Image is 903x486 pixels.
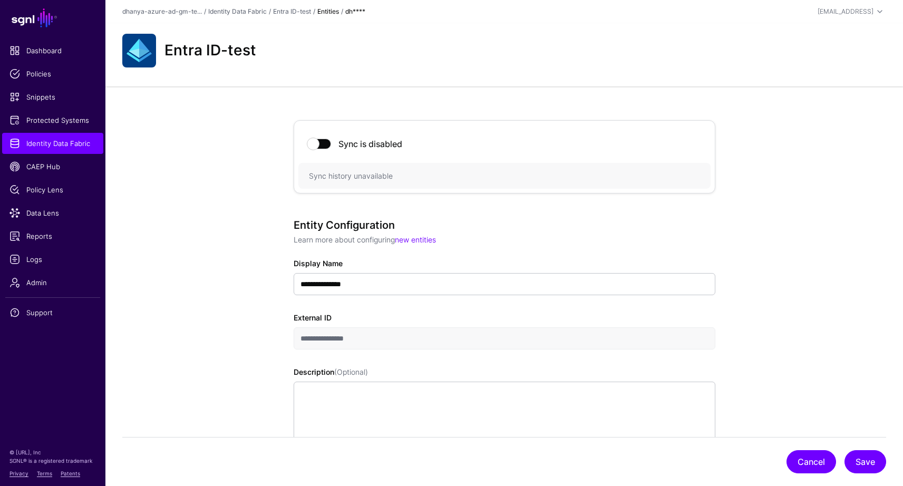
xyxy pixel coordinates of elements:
span: Admin [9,277,96,288]
span: Snippets [9,92,96,102]
span: Policy Lens [9,184,96,195]
span: Policies [9,69,96,79]
p: SGNL® is a registered trademark [9,456,96,465]
a: Logs [2,249,103,270]
a: Privacy [9,470,28,477]
span: Dashboard [9,45,96,56]
div: Sync is disabled [332,139,402,149]
span: Identity Data Fabric [9,138,96,149]
a: Reports [2,226,103,247]
a: SGNL [6,6,99,30]
a: Policies [2,63,103,84]
span: (Optional) [334,367,368,376]
a: Policy Lens [2,179,103,200]
p: Learn more about configuring [294,234,715,245]
span: Logs [9,254,96,265]
strong: Entities [317,7,339,15]
a: dhanya-azure-ad-gm-te... [122,7,202,15]
p: © [URL], Inc [9,448,96,456]
a: Dashboard [2,40,103,61]
div: / [202,7,208,16]
a: Patents [61,470,80,477]
a: Data Lens [2,202,103,223]
span: Data Lens [9,208,96,218]
a: CAEP Hub [2,156,103,177]
div: / [311,7,317,16]
a: Identity Data Fabric [208,7,267,15]
label: Display Name [294,258,343,269]
span: CAEP Hub [9,161,96,172]
a: Snippets [2,86,103,108]
h3: Entity Configuration [294,219,715,231]
label: Description [294,366,368,377]
img: svg+xml;base64,PHN2ZyB3aWR0aD0iNjQiIGhlaWdodD0iNjQiIHZpZXdCb3g9IjAgMCA2NCA2NCIgZmlsbD0ibm9uZSIgeG... [122,34,156,67]
a: Entra ID-test [273,7,311,15]
a: Identity Data Fabric [2,133,103,154]
span: Reports [9,231,96,241]
div: / [267,7,273,16]
div: / [339,7,345,16]
button: Cancel [787,450,836,473]
span: Protected Systems [9,115,96,125]
a: Terms [37,470,52,477]
h2: Entra ID-test [164,42,256,60]
label: External ID [294,312,332,323]
a: new entities [395,235,436,244]
div: [EMAIL_ADDRESS] [818,7,873,16]
a: Protected Systems [2,110,103,131]
a: Admin [2,272,103,293]
button: Save [844,450,886,473]
span: Support [9,307,96,318]
span: Sync history unavailable [309,171,393,180]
